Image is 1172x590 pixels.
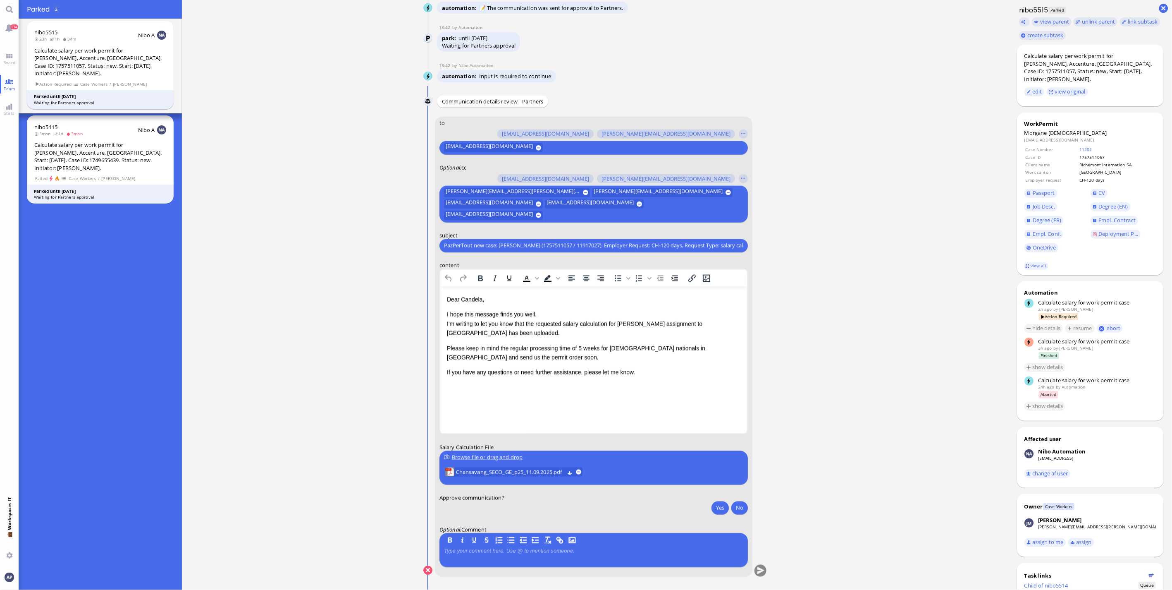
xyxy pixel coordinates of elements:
[1079,161,1155,168] td: Richemont Internation SA
[458,34,470,42] span: until
[1024,572,1146,579] div: Task links
[440,286,747,433] iframe: Rich Text Area
[602,131,730,137] span: [PERSON_NAME][EMAIL_ADDRESS][DOMAIN_NAME]
[27,5,53,14] span: Parked
[35,81,72,88] span: Action Required
[424,4,433,13] img: Nibo Automation
[1024,202,1057,211] a: Job Desc.
[34,188,167,194] div: Parked until [DATE]
[711,501,729,514] button: Yes
[1128,18,1158,25] span: link subtask
[442,34,458,42] span: park
[1060,306,1093,312] span: jakob.wendel@bluelakelegal.com
[34,36,50,42] span: 23h
[439,24,452,30] span: 13:42
[444,143,543,152] button: [EMAIL_ADDRESS][DOMAIN_NAME]
[1024,435,1062,443] div: Affected user
[579,272,593,284] button: Align center
[1091,216,1138,225] a: Empl. Contract
[34,47,166,77] div: Calculate salary per work permit for [PERSON_NAME], Accenture, [GEOGRAPHIC_DATA]. Case ID: 175751...
[1033,230,1061,237] span: Empl. Conf.
[138,126,155,134] span: Nibo A
[1025,169,1078,175] td: Work canton
[470,536,479,545] button: U
[653,272,667,284] button: Decrease indent
[2,86,17,91] span: Team
[34,94,167,100] div: Parked until [DATE]
[1049,7,1067,14] span: Parked
[439,62,452,68] span: 13:42
[1025,154,1078,161] td: Case ID
[1139,582,1155,589] span: Status
[545,199,644,209] button: [EMAIL_ADDRESS][DOMAIN_NAME]
[1024,87,1045,96] button: edit
[594,272,608,284] button: Align right
[109,81,112,88] span: /
[458,62,493,68] span: automation@nibo.ai
[456,468,564,477] a: View Chansavang_SECO_GE_p25_11.09.2025.pdf
[452,62,459,68] span: by
[1025,177,1078,183] td: Employer request
[1038,377,1156,384] div: Calculate salary for work permit case
[445,468,583,477] lob-view: Chansavang_SECO_GE_p25_11.09.2025.pdf
[1099,216,1136,224] span: Empl. Contract
[497,130,594,139] button: [EMAIL_ADDRESS][DOMAIN_NAME]
[1099,203,1128,210] span: Degree (EN)
[446,143,533,152] span: [EMAIL_ADDRESS][DOMAIN_NAME]
[520,272,540,284] div: Text color Black
[66,131,85,137] span: 3mon
[1074,17,1117,26] button: unlink parent
[1038,384,1055,390] span: 24h ago
[1024,582,1068,589] a: Child of nibo5514
[1079,169,1155,175] td: [GEOGRAPHIC_DATA]
[444,188,590,197] button: [PERSON_NAME][EMAIL_ADDRESS][PERSON_NAME][DOMAIN_NAME]
[1024,137,1156,143] dd: [EMAIL_ADDRESS][DOMAIN_NAME]
[34,131,53,137] span: 3mon
[1038,455,1074,461] a: [EMAIL_ADDRESS]
[632,272,653,284] div: Numbered list
[594,188,723,197] span: [PERSON_NAME][EMAIL_ADDRESS][DOMAIN_NAME]
[488,272,502,284] button: Italic
[442,72,479,80] span: automation
[452,24,459,30] span: by
[439,526,461,533] em: :
[439,164,461,171] em: :
[699,272,714,284] button: Insert/edit image
[113,81,147,88] span: [PERSON_NAME]
[458,536,467,545] button: I
[1032,17,1072,26] button: view parent
[439,494,504,501] span: Approve communication?
[50,36,62,42] span: 1h
[1038,448,1086,455] div: Nibo Automation
[1033,216,1061,224] span: Degree (FR)
[1149,573,1154,578] button: Show flow diagram
[1019,17,1030,26] button: Copy ticket nibo5515 link to clipboard
[597,130,735,139] button: [PERSON_NAME][EMAIL_ADDRESS][DOMAIN_NAME]
[1024,129,1047,137] span: Morgane
[10,24,18,29] span: 134
[497,174,594,183] button: [EMAIL_ADDRESS][DOMAIN_NAME]
[456,468,564,477] span: Chansavang_SECO_GE_p25_11.09.2025.pdf
[1024,52,1156,83] div: Calculate salary per work permit for [PERSON_NAME], Accenture, [GEOGRAPHIC_DATA]. Case ID: 175751...
[1024,189,1057,198] a: Passport
[6,530,12,549] span: 💼 Workspace: IT
[565,272,579,284] button: Align left
[442,42,516,49] div: Waiting for Partners approval
[1038,338,1156,345] div: Calculate salary for work permit case
[1099,230,1139,237] span: Deployment P...
[424,72,433,81] img: Nibo Automation
[157,125,166,134] img: NA
[446,211,533,220] span: [EMAIL_ADDRESS][DOMAIN_NAME]
[53,131,66,137] span: 1d
[592,188,733,197] button: [PERSON_NAME][EMAIL_ADDRESS][DOMAIN_NAME]
[1038,299,1156,306] div: Calculate salary for work permit case
[446,199,533,209] span: [EMAIL_ADDRESS][DOMAIN_NAME]
[424,34,433,43] img: Automation
[62,36,79,42] span: 34m
[1043,503,1074,510] span: Case Workers
[1024,216,1064,225] a: Degree (FR)
[446,536,455,545] button: B
[437,96,548,108] div: Communication details review - Partners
